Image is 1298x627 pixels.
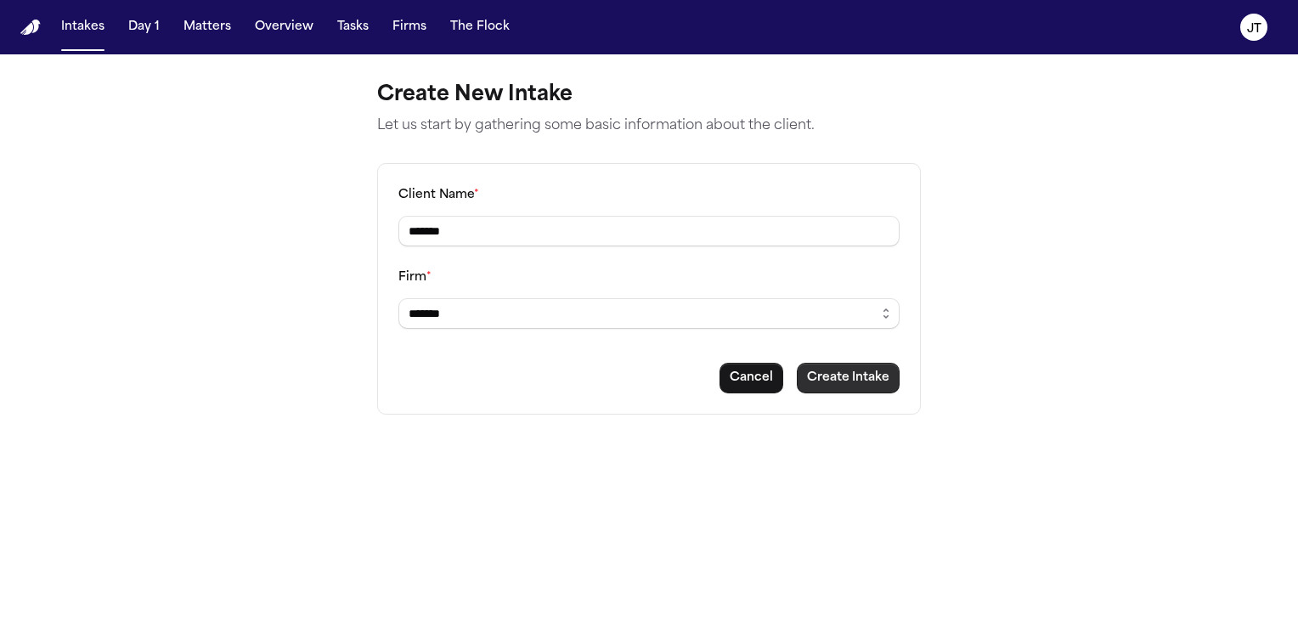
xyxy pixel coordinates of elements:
button: Create intake [797,363,900,393]
button: Tasks [330,12,375,42]
label: Firm [398,271,432,284]
input: Client name [398,216,900,246]
button: Day 1 [121,12,166,42]
button: Intakes [54,12,111,42]
button: Overview [248,12,320,42]
p: Let us start by gathering some basic information about the client. [377,116,921,136]
input: Select a firm [398,298,900,329]
img: Finch Logo [20,20,41,36]
h1: Create New Intake [377,82,921,109]
button: Cancel intake creation [720,363,783,393]
label: Client Name [398,189,479,201]
button: Matters [177,12,238,42]
button: The Flock [443,12,516,42]
a: Home [20,20,41,36]
button: Firms [386,12,433,42]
